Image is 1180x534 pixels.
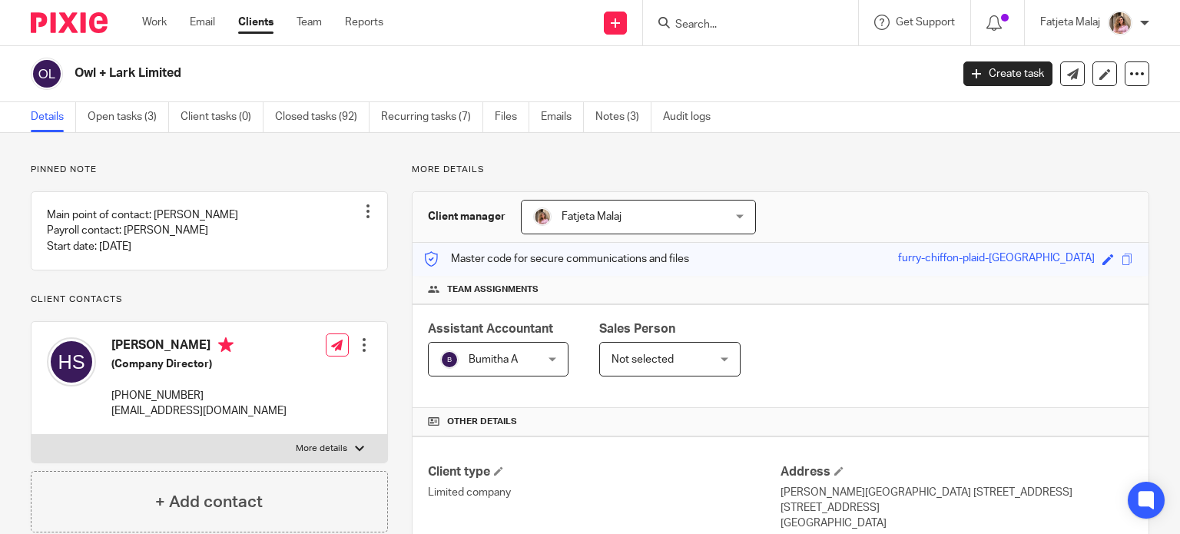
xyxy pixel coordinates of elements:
a: Client tasks (0) [181,102,264,132]
img: svg%3E [47,337,96,386]
h4: Client type [428,464,781,480]
span: Bumitha A [469,354,518,365]
a: Create task [963,61,1052,86]
img: Pixie [31,12,108,33]
p: More details [412,164,1149,176]
span: Not selected [612,354,674,365]
h4: + Add contact [155,490,263,514]
div: furry-chiffon-plaid-[GEOGRAPHIC_DATA] [898,250,1095,268]
h2: Owl + Lark Limited [75,65,767,81]
a: Audit logs [663,102,722,132]
a: Email [190,15,215,30]
a: Clients [238,15,273,30]
img: svg%3E [31,58,63,90]
a: Team [297,15,322,30]
p: Master code for secure communications and files [424,251,689,267]
input: Search [674,18,812,32]
span: Other details [447,416,517,428]
h4: [PERSON_NAME] [111,337,287,357]
p: Pinned note [31,164,388,176]
img: MicrosoftTeams-image%20(5).png [1108,11,1132,35]
span: Fatjeta Malaj [562,211,621,222]
a: Closed tasks (92) [275,102,370,132]
span: Assistant Accountant [428,323,553,335]
a: Emails [541,102,584,132]
p: [PHONE_NUMBER] [111,388,287,403]
a: Open tasks (3) [88,102,169,132]
i: Primary [218,337,234,353]
a: Notes (3) [595,102,651,132]
p: [PERSON_NAME][GEOGRAPHIC_DATA] [STREET_ADDRESS] [781,485,1133,500]
p: Fatjeta Malaj [1040,15,1100,30]
h5: (Company Director) [111,357,287,372]
p: [EMAIL_ADDRESS][DOMAIN_NAME] [111,403,287,419]
p: More details [296,443,347,455]
p: [STREET_ADDRESS] [781,500,1133,516]
p: [GEOGRAPHIC_DATA] [781,516,1133,531]
a: Work [142,15,167,30]
span: Sales Person [599,323,675,335]
a: Recurring tasks (7) [381,102,483,132]
h4: Address [781,464,1133,480]
img: svg%3E [440,350,459,369]
h3: Client manager [428,209,505,224]
p: Client contacts [31,294,388,306]
img: MicrosoftTeams-image%20(5).png [533,207,552,226]
p: Limited company [428,485,781,500]
a: Files [495,102,529,132]
span: Get Support [896,17,955,28]
span: Team assignments [447,284,539,296]
a: Details [31,102,76,132]
a: Reports [345,15,383,30]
